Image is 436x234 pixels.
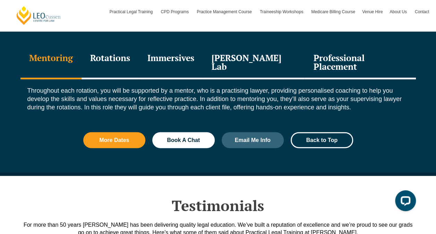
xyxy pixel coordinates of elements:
div: Immersives [139,47,203,80]
a: [PERSON_NAME] Centre for Law [16,6,62,25]
span: Email Me Info [235,137,271,143]
a: Back to Top [291,132,353,148]
a: CPD Programs [157,2,193,22]
span: More Dates [99,137,129,143]
a: About Us [386,2,411,22]
a: Book A Chat [152,132,215,148]
a: Contact [411,2,433,22]
a: Practical Legal Training [106,2,157,22]
a: Practice Management Course [193,2,256,22]
span: Book A Chat [167,137,200,143]
a: Traineeship Workshops [256,2,308,22]
a: Email Me Info [222,132,284,148]
iframe: LiveChat chat widget [390,187,419,217]
p: Throughout each rotation, you will be supported by a mentor, who is a practising lawyer, providin... [27,86,409,111]
h2: Testimonials [20,197,416,214]
div: Mentoring [20,47,82,80]
div: Rotations [82,47,139,80]
a: Medicare Billing Course [308,2,359,22]
a: Venue Hire [359,2,386,22]
a: More Dates [83,132,146,148]
div: Professional Placement [305,47,416,80]
span: Back to Top [306,137,337,143]
div: [PERSON_NAME] Lab [203,47,305,80]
